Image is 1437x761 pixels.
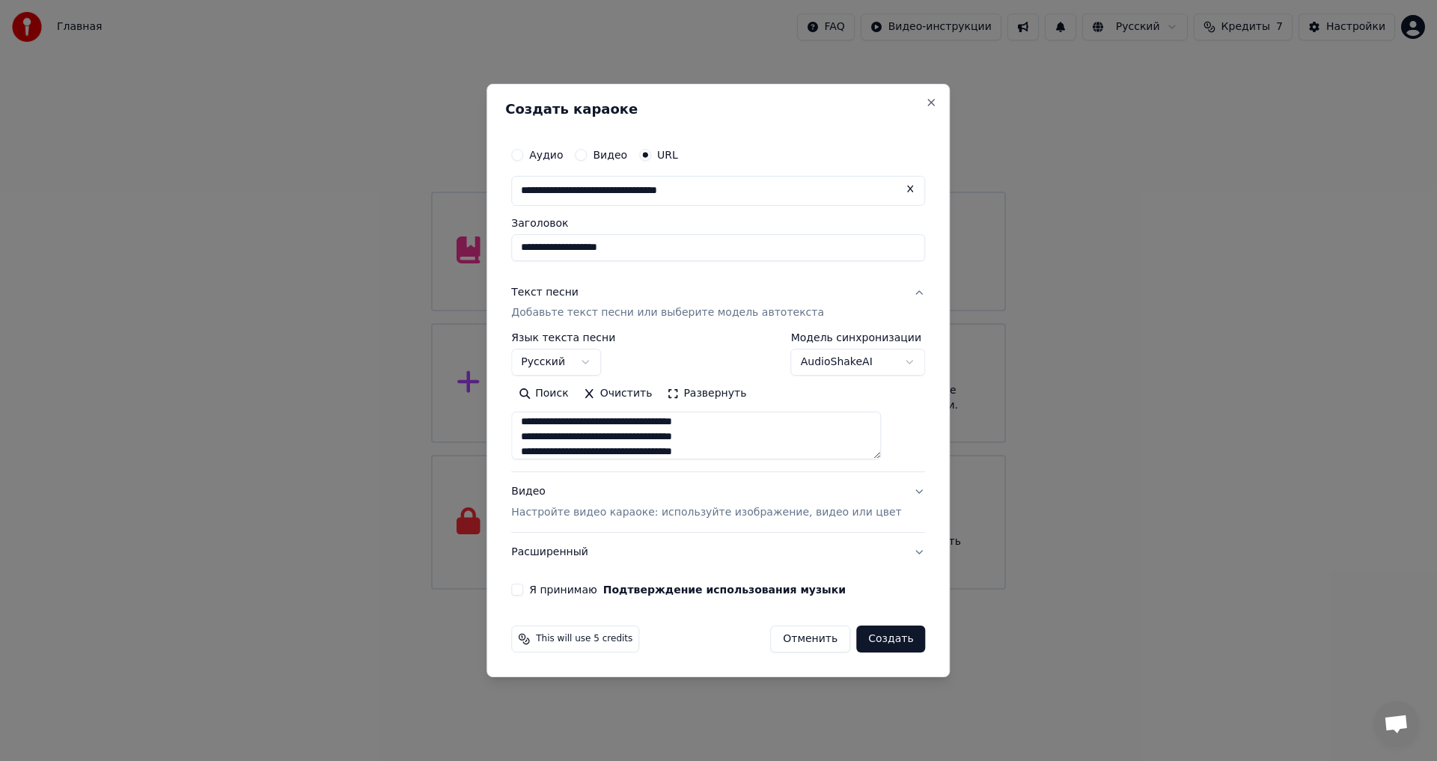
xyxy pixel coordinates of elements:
button: ВидеоНастройте видео караоке: используйте изображение, видео или цвет [511,473,925,533]
label: Модель синхронизации [791,333,926,343]
p: Настройте видео караоке: используйте изображение, видео или цвет [511,505,901,520]
label: URL [657,150,678,160]
label: Язык текста песни [511,333,615,343]
span: This will use 5 credits [536,633,632,645]
div: Текст песни [511,285,579,300]
p: Добавьте текст песни или выберите модель автотекста [511,306,824,321]
button: Расширенный [511,533,925,572]
label: Заголовок [511,218,925,228]
label: Видео [593,150,627,160]
button: Создать [856,626,925,652]
button: Текст песниДобавьте текст песни или выберите модель автотекста [511,273,925,333]
div: Видео [511,485,901,521]
button: Я принимаю [603,584,846,595]
label: Аудио [529,150,563,160]
button: Отменить [770,626,850,652]
h2: Создать караоке [505,103,931,116]
button: Развернуть [659,382,754,406]
div: Текст песниДобавьте текст песни или выберите модель автотекста [511,333,925,472]
label: Я принимаю [529,584,846,595]
button: Поиск [511,382,576,406]
button: Очистить [576,382,660,406]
